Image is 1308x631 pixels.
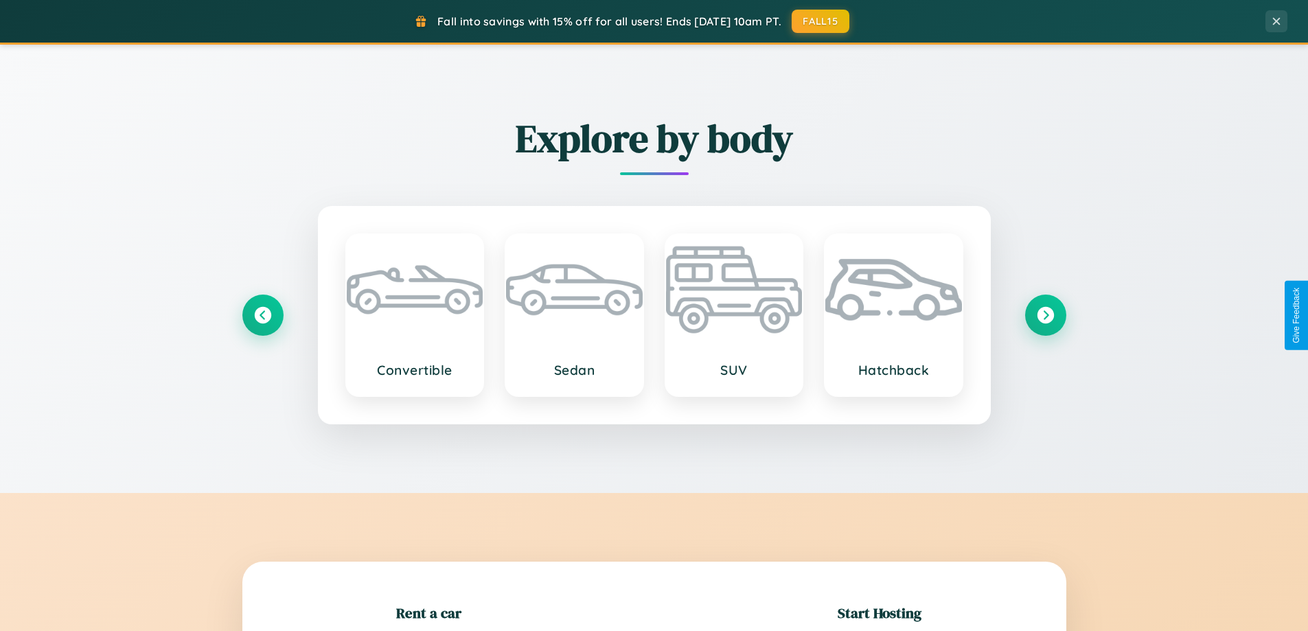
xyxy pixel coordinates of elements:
[838,603,921,623] h2: Start Hosting
[680,362,789,378] h3: SUV
[437,14,781,28] span: Fall into savings with 15% off for all users! Ends [DATE] 10am PT.
[360,362,470,378] h3: Convertible
[242,112,1066,165] h2: Explore by body
[396,603,461,623] h2: Rent a car
[1292,288,1301,343] div: Give Feedback
[792,10,849,33] button: FALL15
[839,362,948,378] h3: Hatchback
[520,362,629,378] h3: Sedan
